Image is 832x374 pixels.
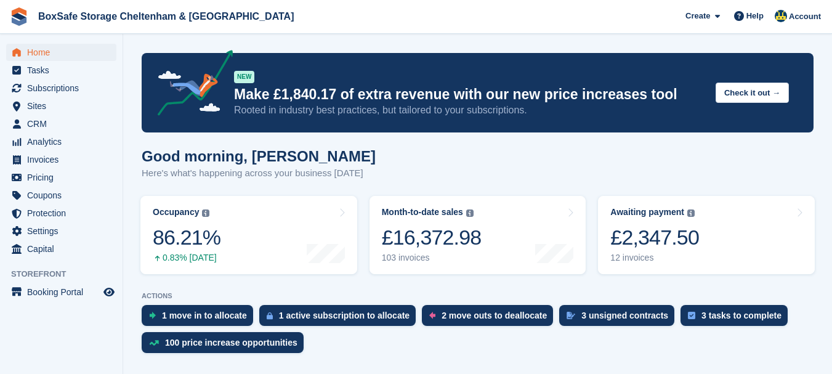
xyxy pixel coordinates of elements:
p: ACTIONS [142,292,814,300]
a: menu [6,283,116,301]
div: 1 move in to allocate [162,311,247,320]
img: price-adjustments-announcement-icon-8257ccfd72463d97f412b2fc003d46551f7dbcb40ab6d574587a9cd5c0d94... [147,50,233,120]
img: contract_signature_icon-13c848040528278c33f63329250d36e43548de30e8caae1d1a13099fd9432cc5.svg [567,312,575,319]
a: 1 active subscription to allocate [259,305,422,332]
p: Make £1,840.17 of extra revenue with our new price increases tool [234,86,706,104]
span: Subscriptions [27,79,101,97]
span: Create [685,10,710,22]
img: stora-icon-8386f47178a22dfd0bd8f6a31ec36ba5ce8667c1dd55bd0f319d3a0aa187defe.svg [10,7,28,26]
div: 12 invoices [610,253,699,263]
img: icon-info-grey-7440780725fd019a000dd9b08b2336e03edf1995a4989e88bcd33f0948082b44.svg [202,209,209,217]
span: CRM [27,115,101,132]
span: Capital [27,240,101,258]
a: 1 move in to allocate [142,305,259,332]
a: 3 tasks to complete [681,305,794,332]
a: menu [6,151,116,168]
div: 3 unsigned contracts [581,311,668,320]
div: 103 invoices [382,253,482,263]
span: Tasks [27,62,101,79]
a: 100 price increase opportunities [142,332,310,359]
button: Check it out → [716,83,789,103]
span: Protection [27,205,101,222]
p: Here's what's happening across your business [DATE] [142,166,376,181]
span: Pricing [27,169,101,186]
a: Occupancy 86.21% 0.83% [DATE] [140,196,357,274]
img: Kim Virabi [775,10,787,22]
span: Settings [27,222,101,240]
span: Invoices [27,151,101,168]
a: 3 unsigned contracts [559,305,681,332]
img: move_outs_to_deallocate_icon-f764333ba52eb49d3ac5e1228854f67142a1ed5810a6f6cc68b1a99e826820c5.svg [429,312,435,319]
div: NEW [234,71,254,83]
a: menu [6,205,116,222]
a: Awaiting payment £2,347.50 12 invoices [598,196,815,274]
a: Preview store [102,285,116,299]
a: menu [6,169,116,186]
span: Help [746,10,764,22]
div: Month-to-date sales [382,207,463,217]
a: menu [6,79,116,97]
img: active_subscription_to_allocate_icon-d502201f5373d7db506a760aba3b589e785aa758c864c3986d89f69b8ff3... [267,312,273,320]
span: Coupons [27,187,101,204]
span: Booking Portal [27,283,101,301]
p: Rooted in industry best practices, but tailored to your subscriptions. [234,104,706,117]
span: Analytics [27,133,101,150]
div: £16,372.98 [382,225,482,250]
img: move_ins_to_allocate_icon-fdf77a2bb77ea45bf5b3d319d69a93e2d87916cf1d5bf7949dd705db3b84f3ca.svg [149,312,156,319]
a: menu [6,44,116,61]
img: icon-info-grey-7440780725fd019a000dd9b08b2336e03edf1995a4989e88bcd33f0948082b44.svg [687,209,695,217]
a: menu [6,133,116,150]
a: Month-to-date sales £16,372.98 103 invoices [370,196,586,274]
div: Awaiting payment [610,207,684,217]
img: icon-info-grey-7440780725fd019a000dd9b08b2336e03edf1995a4989e88bcd33f0948082b44.svg [466,209,474,217]
span: Account [789,10,821,23]
img: task-75834270c22a3079a89374b754ae025e5fb1db73e45f91037f5363f120a921f8.svg [688,312,695,319]
span: Home [27,44,101,61]
div: 1 active subscription to allocate [279,311,410,320]
a: menu [6,62,116,79]
span: Storefront [11,268,123,280]
a: menu [6,240,116,258]
a: menu [6,115,116,132]
div: £2,347.50 [610,225,699,250]
div: 100 price increase opportunities [165,338,297,348]
div: 86.21% [153,225,220,250]
a: menu [6,222,116,240]
a: menu [6,97,116,115]
h1: Good morning, [PERSON_NAME] [142,148,376,165]
div: 0.83% [DATE] [153,253,220,263]
img: price_increase_opportunities-93ffe204e8149a01c8c9dc8f82e8f89637d9d84a8eef4429ea346261dce0b2c0.svg [149,340,159,346]
div: Occupancy [153,207,199,217]
a: 2 move outs to deallocate [422,305,559,332]
span: Sites [27,97,101,115]
div: 2 move outs to deallocate [442,311,547,320]
div: 3 tasks to complete [701,311,782,320]
a: BoxSafe Storage Cheltenham & [GEOGRAPHIC_DATA] [33,6,299,26]
a: menu [6,187,116,204]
